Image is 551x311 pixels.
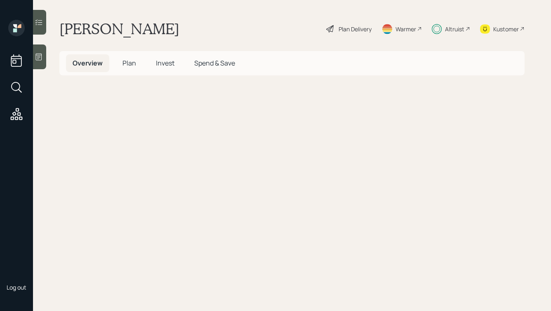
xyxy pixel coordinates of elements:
h1: [PERSON_NAME] [59,20,179,38]
span: Spend & Save [194,58,235,68]
div: Altruist [445,25,464,33]
span: Invest [156,58,174,68]
span: Overview [73,58,103,68]
div: Warmer [396,25,416,33]
span: Plan [122,58,136,68]
div: Plan Delivery [339,25,372,33]
div: Kustomer [493,25,519,33]
div: Log out [7,283,26,291]
img: hunter_neumayer.jpg [8,257,25,274]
